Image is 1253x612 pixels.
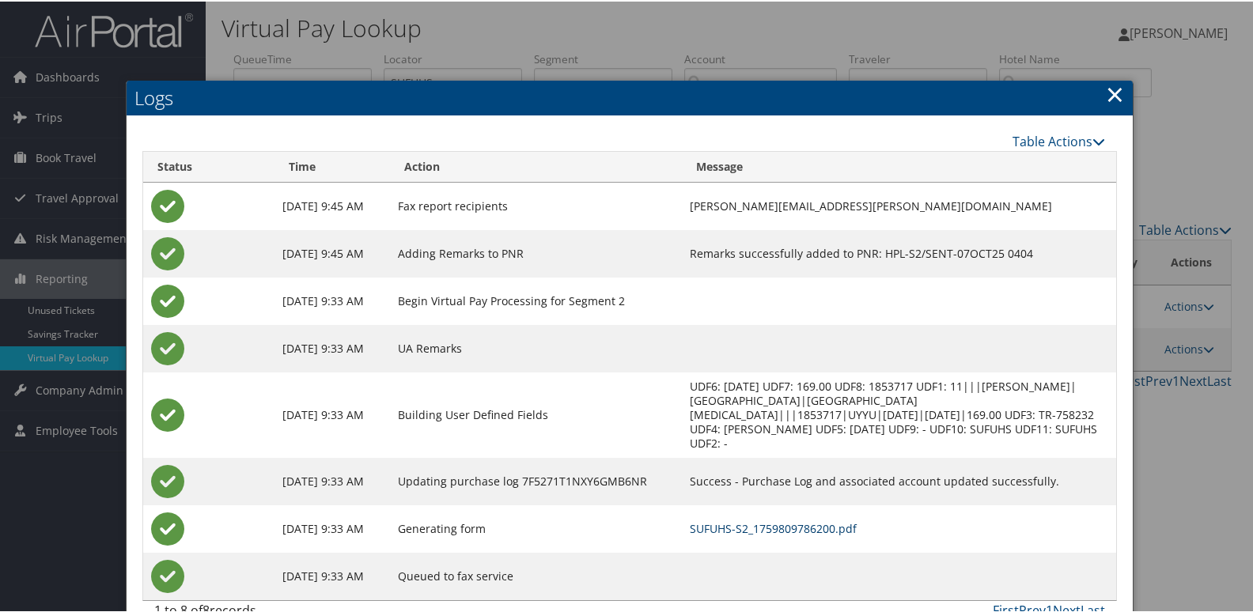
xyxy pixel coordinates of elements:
[682,229,1115,276] td: Remarks successfully added to PNR: HPL-S2/SENT-07OCT25 0404
[390,276,683,323] td: Begin Virtual Pay Processing for Segment 2
[390,229,683,276] td: Adding Remarks to PNR
[127,79,1133,114] h2: Logs
[682,456,1115,504] td: Success - Purchase Log and associated account updated successfully.
[1106,77,1124,108] a: Close
[682,371,1115,456] td: UDF6: [DATE] UDF7: 169.00 UDF8: 1853717 UDF1: 11|||[PERSON_NAME]|[GEOGRAPHIC_DATA]|[GEOGRAPHIC_DA...
[274,456,389,504] td: [DATE] 9:33 AM
[390,323,683,371] td: UA Remarks
[390,371,683,456] td: Building User Defined Fields
[390,456,683,504] td: Updating purchase log 7F5271T1NXY6GMB6NR
[390,551,683,599] td: Queued to fax service
[682,181,1115,229] td: [PERSON_NAME][EMAIL_ADDRESS][PERSON_NAME][DOMAIN_NAME]
[274,371,389,456] td: [DATE] 9:33 AM
[390,504,683,551] td: Generating form
[390,150,683,181] th: Action: activate to sort column ascending
[274,229,389,276] td: [DATE] 9:45 AM
[274,150,389,181] th: Time: activate to sort column ascending
[274,504,389,551] td: [DATE] 9:33 AM
[682,150,1115,181] th: Message: activate to sort column ascending
[274,551,389,599] td: [DATE] 9:33 AM
[1013,131,1105,149] a: Table Actions
[274,181,389,229] td: [DATE] 9:45 AM
[274,323,389,371] td: [DATE] 9:33 AM
[143,150,274,181] th: Status: activate to sort column ascending
[390,181,683,229] td: Fax report recipients
[274,276,389,323] td: [DATE] 9:33 AM
[690,519,857,535] a: SUFUHS-S2_1759809786200.pdf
